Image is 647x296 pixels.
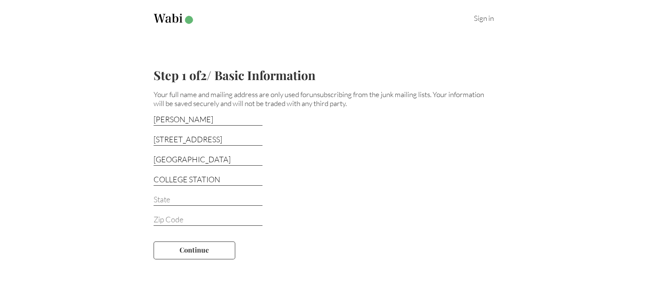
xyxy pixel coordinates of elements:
input: Full Name [154,115,262,126]
input: Street Address Line 2 (Optional) [154,155,262,166]
input: State [154,195,262,206]
img: Wabi [154,14,195,24]
h2: Step 1 of 2 / Basic Information [154,67,494,83]
a: Sign in [474,14,494,23]
p: Your full name and mailing address are only used for . Your information will be saved securely an... [154,90,494,108]
input: Street Address Line 1 [154,135,262,146]
span: unsubscribing from the junk mailing lists [309,90,430,99]
button: Continue [154,241,235,259]
input: City [154,175,262,186]
input: Zip Code [154,215,262,226]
